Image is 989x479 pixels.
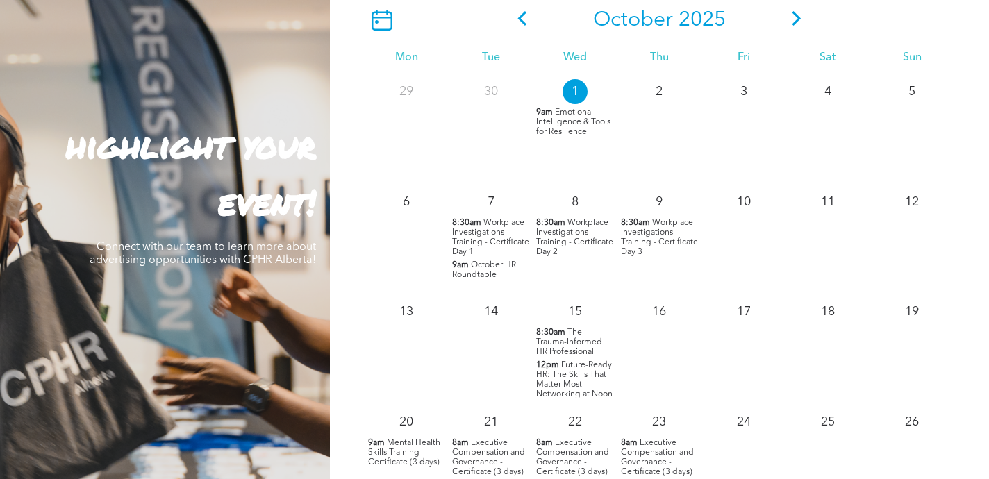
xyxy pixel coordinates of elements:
[563,79,588,104] p: 1
[536,360,559,370] span: 12pm
[786,51,870,65] div: Sat
[452,219,529,256] span: Workplace Investigations Training - Certificate Day 1
[621,218,650,228] span: 8:30am
[536,218,565,228] span: 8:30am
[536,438,553,448] span: 8am
[365,51,449,65] div: Mon
[731,190,756,215] p: 10
[621,219,698,256] span: Workplace Investigations Training - Certificate Day 3
[621,438,638,448] span: 8am
[536,439,609,476] span: Executive Compensation and Governance - Certificate (3 days)
[731,79,756,104] p: 3
[899,410,924,435] p: 26
[479,410,504,435] p: 21
[647,190,672,215] p: 9
[66,120,316,226] strong: highlight your event!
[533,51,617,65] div: Wed
[815,299,840,324] p: 18
[452,261,516,279] span: October HR Roundtable
[394,410,419,435] p: 20
[899,190,924,215] p: 12
[647,79,672,104] p: 2
[647,299,672,324] p: 16
[536,219,613,256] span: Workplace Investigations Training - Certificate Day 2
[368,438,385,448] span: 9am
[479,299,504,324] p: 14
[449,51,533,65] div: Tue
[679,10,726,31] span: 2025
[536,328,602,356] span: The Trauma-Informed HR Professional
[536,361,613,398] span: Future-Ready HR: The Skills That Matter Most - Networking at Noon
[617,51,701,65] div: Thu
[452,439,525,476] span: Executive Compensation and Governance - Certificate (3 days)
[731,299,756,324] p: 17
[394,299,419,324] p: 13
[563,190,588,215] p: 8
[899,79,924,104] p: 5
[815,190,840,215] p: 11
[394,79,419,104] p: 29
[536,108,610,136] span: Emotional Intelligence & Tools for Resilience
[394,190,419,215] p: 6
[479,79,504,104] p: 30
[563,410,588,435] p: 22
[701,51,786,65] div: Fri
[536,328,565,337] span: 8:30am
[452,218,481,228] span: 8:30am
[731,410,756,435] p: 24
[452,260,469,270] span: 9am
[870,51,954,65] div: Sun
[647,410,672,435] p: 23
[90,242,316,266] span: Connect with our team to learn more about advertising opportunities with CPHR Alberta!
[899,299,924,324] p: 19
[815,79,840,104] p: 4
[563,299,588,324] p: 15
[452,438,469,448] span: 8am
[479,190,504,215] p: 7
[536,108,553,117] span: 9am
[593,10,673,31] span: October
[621,439,694,476] span: Executive Compensation and Governance - Certificate (3 days)
[368,439,440,467] span: Mental Health Skills Training - Certificate (3 days)
[815,410,840,435] p: 25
